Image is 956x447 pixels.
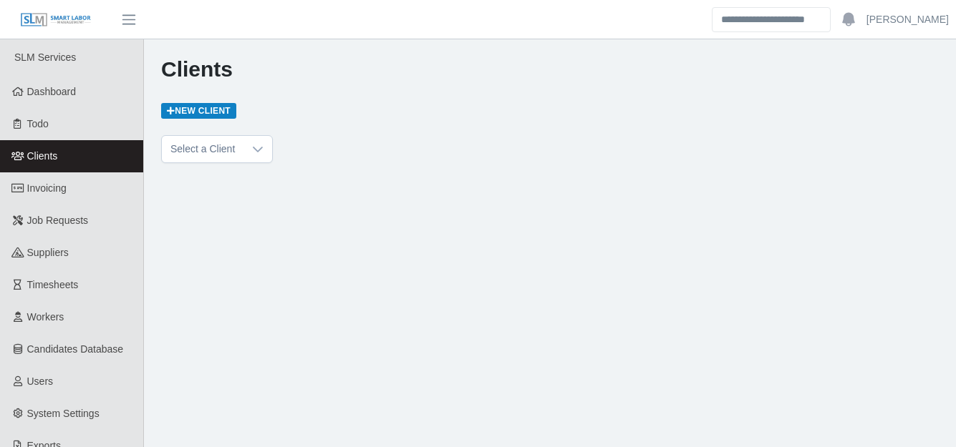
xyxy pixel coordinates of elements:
a: [PERSON_NAME] [866,12,949,27]
a: New Client [161,103,236,119]
span: System Settings [27,408,100,419]
h1: Clients [161,57,939,82]
span: Timesheets [27,279,79,290]
span: Candidates Database [27,343,124,355]
span: Invoicing [27,182,67,194]
span: Suppliers [27,247,69,258]
img: SLM Logo [20,12,92,28]
span: Dashboard [27,86,77,97]
input: Search [712,7,831,32]
span: Users [27,375,54,387]
span: Job Requests [27,215,89,226]
span: Todo [27,118,49,129]
span: Clients [27,150,58,162]
span: Workers [27,311,64,323]
span: SLM Services [14,51,76,63]
span: Select a Client [162,136,243,162]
